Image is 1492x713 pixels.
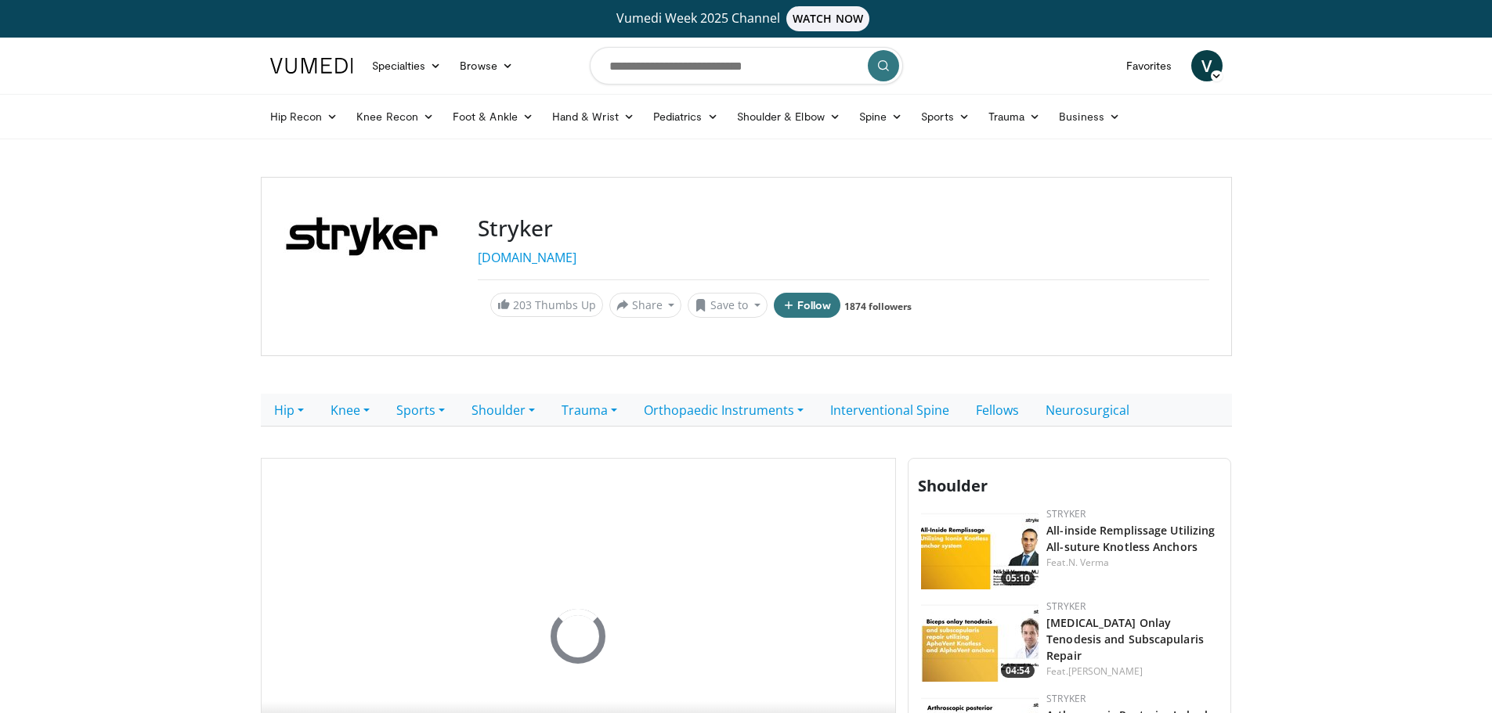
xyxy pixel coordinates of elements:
a: Neurosurgical [1032,394,1143,427]
a: Sports [912,101,979,132]
button: Save to [688,293,768,318]
a: Favorites [1117,50,1182,81]
button: Share [609,293,682,318]
a: Shoulder [458,394,548,427]
a: Hand & Wrist [543,101,644,132]
a: Business [1049,101,1129,132]
a: Pediatrics [644,101,728,132]
a: Stryker [1046,600,1086,613]
a: [PERSON_NAME] [1068,664,1143,678]
a: Hip Recon [261,101,348,132]
a: Fellows [963,394,1032,427]
a: 1874 followers [844,300,912,313]
a: Browse [450,50,522,81]
div: Feat. [1046,664,1218,679]
a: 04:54 [921,600,1039,682]
a: [MEDICAL_DATA] Onlay Tenodesis and Subscapularis Repair [1046,615,1204,663]
h3: Stryker [478,215,1209,242]
a: Shoulder & Elbow [728,101,850,132]
a: Stryker [1046,507,1086,520]
a: Foot & Ankle [443,101,543,132]
a: Vumedi Week 2025 ChannelWATCH NOW [273,6,1220,31]
a: Knee Recon [347,101,443,132]
a: 203 Thumbs Up [490,293,603,317]
span: WATCH NOW [786,6,869,31]
a: N. Verma [1068,556,1110,569]
a: 05:10 [921,507,1039,589]
button: Follow [774,293,841,318]
input: Search topics, interventions [590,47,903,85]
a: [DOMAIN_NAME] [478,249,576,266]
a: All-inside Remplissage Utilizing All-suture Knotless Anchors [1046,523,1215,554]
div: Feat. [1046,556,1218,570]
a: Hip [261,394,317,427]
span: Shoulder [918,475,988,496]
a: Trauma [548,394,630,427]
img: 0dbaa052-54c8-49be-8279-c70a6c51c0f9.150x105_q85_crop-smart_upscale.jpg [921,507,1039,589]
span: 04:54 [1001,664,1035,678]
a: Interventional Spine [817,394,963,427]
img: f0e53f01-d5db-4f12-81ed-ecc49cba6117.150x105_q85_crop-smart_upscale.jpg [921,600,1039,682]
a: Sports [383,394,458,427]
a: Stryker [1046,692,1086,705]
a: Orthopaedic Instruments [630,394,817,427]
a: V [1191,50,1223,81]
a: Trauma [979,101,1050,132]
span: 05:10 [1001,571,1035,585]
span: 203 [513,297,532,312]
img: VuMedi Logo [270,58,353,74]
a: Spine [850,101,912,132]
a: Specialties [363,50,451,81]
a: Knee [317,394,383,427]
